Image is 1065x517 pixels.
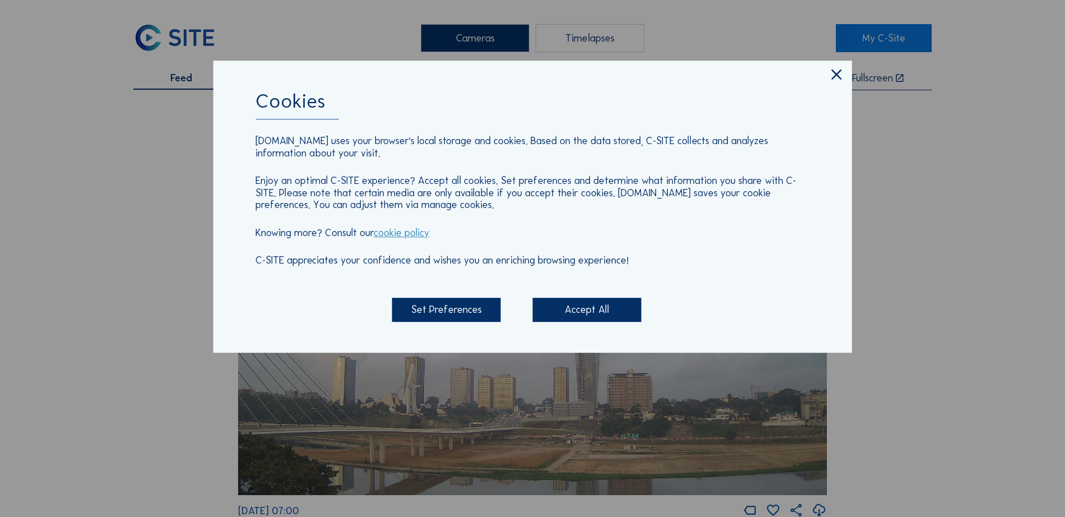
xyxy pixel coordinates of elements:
p: Enjoy an optimal C-SITE experience? Accept all cookies. Set preferences and determine what inform... [255,175,810,211]
p: C-SITE appreciates your confidence and wishes you an enriching browsing experience! [255,255,810,267]
div: Set Preferences [392,298,501,322]
div: Cookies [255,91,810,119]
p: [DOMAIN_NAME] uses your browser's local storage and cookies. Based on the data stored, C-SITE col... [255,136,810,160]
div: Accept All [533,298,641,322]
p: Knowing more? Consult our [255,227,810,239]
a: cookie policy [374,227,429,239]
